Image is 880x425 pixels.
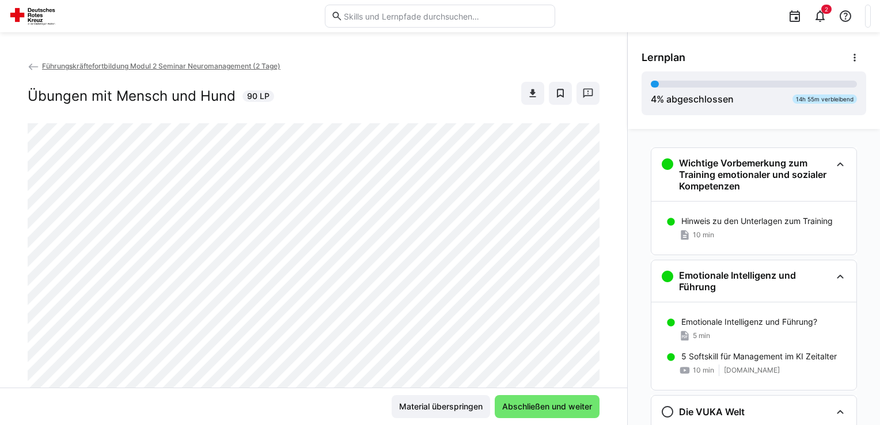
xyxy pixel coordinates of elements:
[343,11,549,21] input: Skills und Lernpfade durchsuchen…
[495,395,600,418] button: Abschließen und weiter
[500,401,594,412] span: Abschließen und weiter
[651,93,657,105] span: 4
[724,366,780,375] span: [DOMAIN_NAME]
[392,395,490,418] button: Material überspringen
[679,157,831,192] h3: Wichtige Vorbemerkung zum Training emotionaler und sozialer Kompetenzen
[651,92,734,106] div: % abgeschlossen
[397,401,484,412] span: Material überspringen
[693,366,714,375] span: 10 min
[693,331,710,340] span: 5 min
[28,88,236,105] h2: Übungen mit Mensch und Hund
[681,215,833,227] p: Hinweis zu den Unterlagen zum Training
[28,62,280,70] a: Führungskräftefortbildung Modul 2 Seminar Neuromanagement (2 Tage)
[679,270,831,293] h3: Emotionale Intelligenz und Führung
[693,230,714,240] span: 10 min
[825,6,828,13] span: 2
[792,94,857,104] div: 14h 55m verbleibend
[42,62,280,70] span: Führungskräftefortbildung Modul 2 Seminar Neuromanagement (2 Tage)
[681,316,817,328] p: Emotionale Intelligenz und Führung?
[247,90,270,102] span: 90 LP
[681,351,837,362] p: 5 Softskill für Management im KI Zeitalter
[642,51,685,64] span: Lernplan
[679,406,745,418] h3: Die VUKA Welt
